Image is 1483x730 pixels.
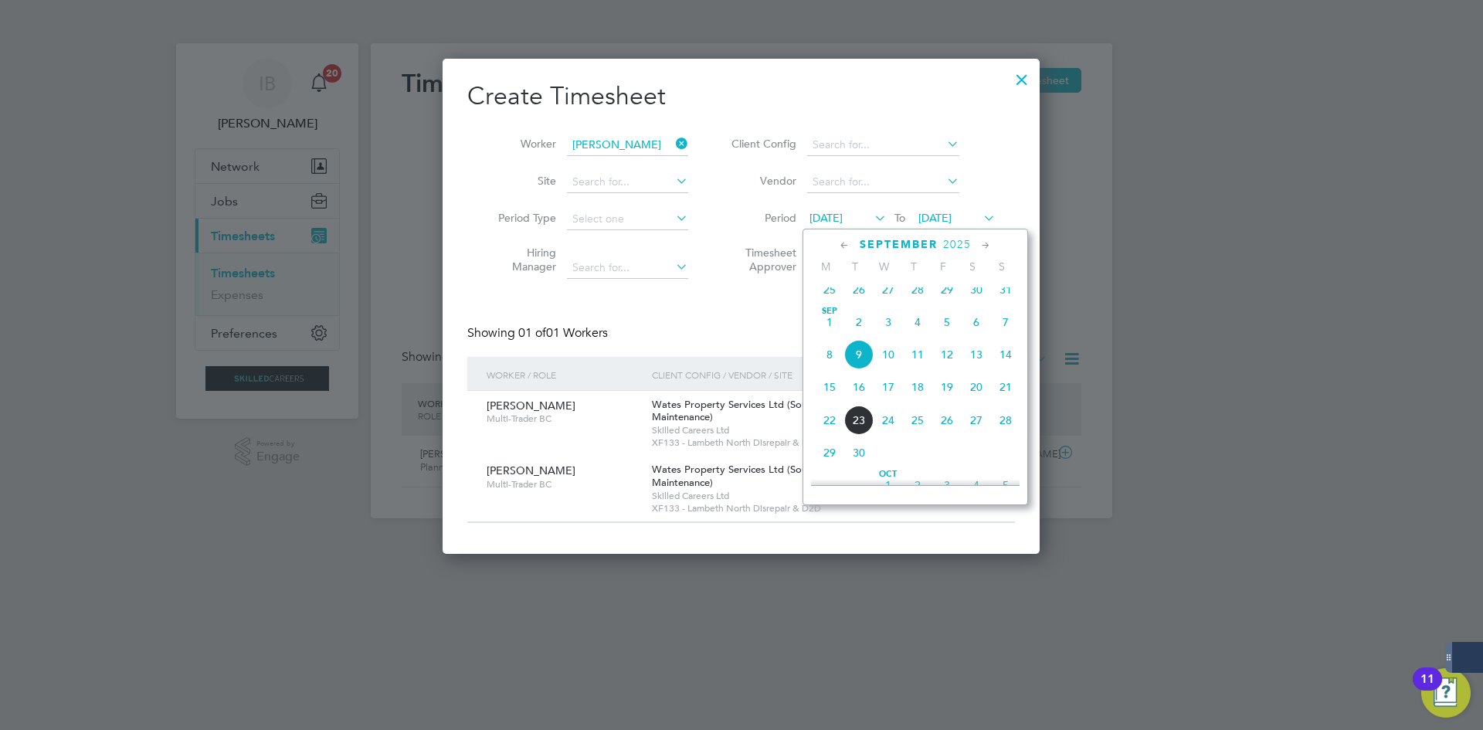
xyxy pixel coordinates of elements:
[807,134,959,156] input: Search for...
[932,406,962,435] span: 26
[943,238,971,251] span: 2025
[518,325,608,341] span: 01 Workers
[807,171,959,193] input: Search for...
[874,340,903,369] span: 10
[932,470,962,500] span: 3
[567,171,688,193] input: Search for...
[809,211,843,225] span: [DATE]
[874,275,903,304] span: 27
[815,275,844,304] span: 25
[987,260,1016,273] span: S
[844,438,874,467] span: 30
[487,137,556,151] label: Worker
[991,340,1020,369] span: 14
[844,372,874,402] span: 16
[844,275,874,304] span: 26
[874,372,903,402] span: 17
[727,137,796,151] label: Client Config
[567,134,688,156] input: Search for...
[991,406,1020,435] span: 28
[991,372,1020,402] span: 21
[815,307,844,337] span: 1
[903,372,932,402] span: 18
[467,325,611,341] div: Showing
[962,275,991,304] span: 30
[991,307,1020,337] span: 7
[899,260,928,273] span: T
[727,211,796,225] label: Period
[903,470,932,500] span: 2
[991,470,1020,500] span: 5
[652,502,892,514] span: XF133 - Lambeth North Disrepair & D2D
[874,470,903,478] span: Oct
[932,372,962,402] span: 19
[727,246,796,273] label: Timesheet Approver
[567,257,688,279] input: Search for...
[815,307,844,315] span: Sep
[567,209,688,230] input: Select one
[487,174,556,188] label: Site
[962,340,991,369] span: 13
[962,307,991,337] span: 6
[1421,668,1471,718] button: Open Resource Center, 11 new notifications
[811,260,840,273] span: M
[860,238,938,251] span: September
[870,260,899,273] span: W
[903,275,932,304] span: 28
[932,275,962,304] span: 29
[903,406,932,435] span: 25
[727,174,796,188] label: Vendor
[962,372,991,402] span: 20
[844,406,874,435] span: 23
[518,325,546,341] span: 01 of
[652,436,892,449] span: XF133 - Lambeth North Disrepair & D2D
[1420,679,1434,699] div: 11
[874,307,903,337] span: 3
[483,357,648,392] div: Worker / Role
[648,357,896,392] div: Client Config / Vendor / Site
[932,307,962,337] span: 5
[487,478,640,491] span: Multi-Trader BC
[487,211,556,225] label: Period Type
[844,307,874,337] span: 2
[652,398,871,424] span: Wates Property Services Ltd (South Responsive Maintenance)
[467,80,1015,113] h2: Create Timesheet
[890,208,910,228] span: To
[652,490,892,502] span: Skilled Careers Ltd
[652,424,892,436] span: Skilled Careers Ltd
[487,399,575,413] span: [PERSON_NAME]
[815,340,844,369] span: 8
[958,260,987,273] span: S
[487,246,556,273] label: Hiring Manager
[487,463,575,477] span: [PERSON_NAME]
[815,438,844,467] span: 29
[991,275,1020,304] span: 31
[928,260,958,273] span: F
[652,463,871,489] span: Wates Property Services Ltd (South Responsive Maintenance)
[918,211,952,225] span: [DATE]
[874,406,903,435] span: 24
[962,470,991,500] span: 4
[815,406,844,435] span: 22
[815,372,844,402] span: 15
[844,340,874,369] span: 9
[487,413,640,425] span: Multi-Trader BC
[932,340,962,369] span: 12
[874,470,903,500] span: 1
[903,340,932,369] span: 11
[903,307,932,337] span: 4
[840,260,870,273] span: T
[962,406,991,435] span: 27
